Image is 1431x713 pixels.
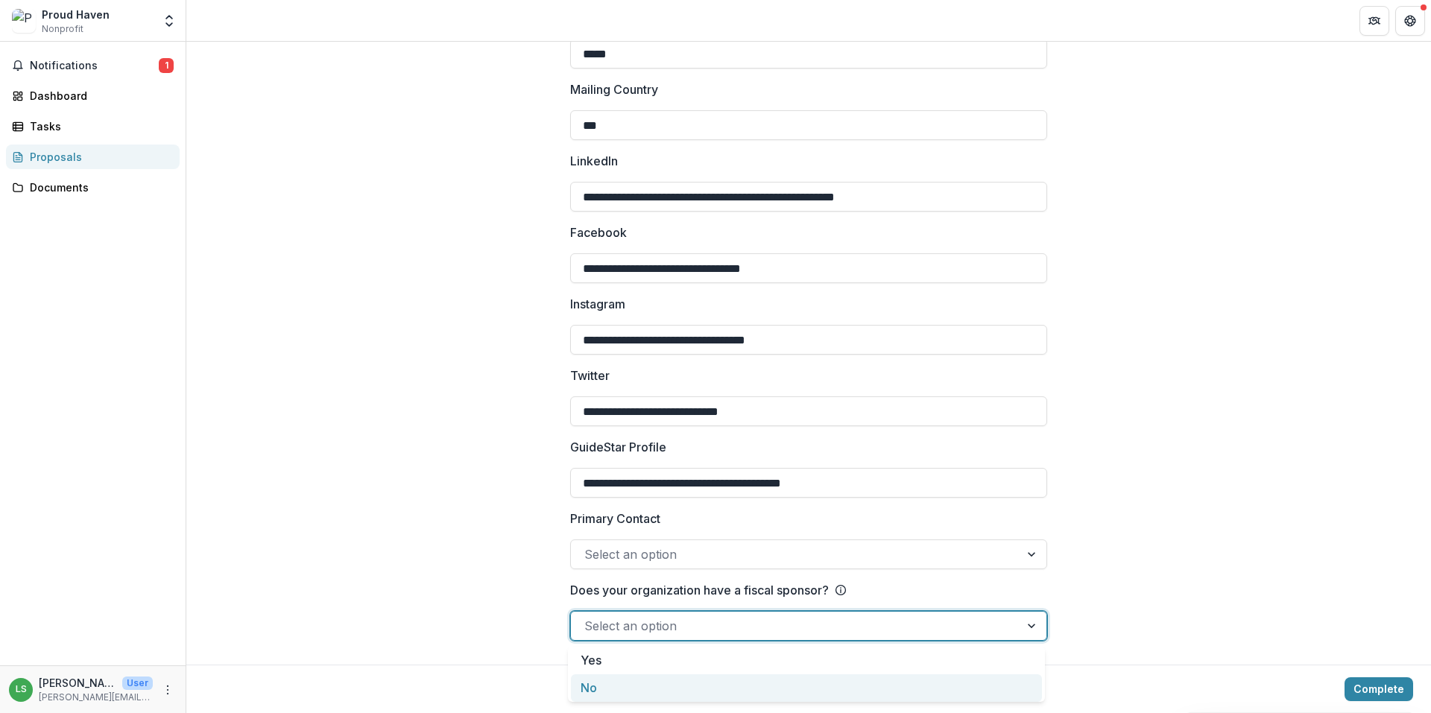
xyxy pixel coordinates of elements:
[570,224,627,241] p: Facebook
[42,22,83,36] span: Nonprofit
[570,581,829,599] p: Does your organization have a fiscal sponsor?
[571,647,1042,674] div: Yes
[570,367,610,384] p: Twitter
[6,114,180,139] a: Tasks
[159,58,174,73] span: 1
[568,647,1045,702] div: Select options list
[570,438,666,456] p: GuideStar Profile
[570,152,618,170] p: LinkedIn
[570,80,658,98] p: Mailing Country
[16,685,27,694] div: Lyndsey Sickler
[6,175,180,200] a: Documents
[30,118,168,134] div: Tasks
[122,676,153,690] p: User
[39,691,153,704] p: [PERSON_NAME][EMAIL_ADDRESS][PERSON_NAME][DOMAIN_NAME]
[159,681,177,699] button: More
[30,180,168,195] div: Documents
[6,83,180,108] a: Dashboard
[159,6,180,36] button: Open entity switcher
[6,54,180,77] button: Notifications1
[1395,6,1425,36] button: Get Help
[571,674,1042,702] div: No
[570,510,660,527] p: Primary Contact
[570,295,625,313] p: Instagram
[42,7,110,22] div: Proud Haven
[30,60,159,72] span: Notifications
[30,149,168,165] div: Proposals
[30,88,168,104] div: Dashboard
[6,145,180,169] a: Proposals
[1359,6,1389,36] button: Partners
[39,675,116,691] p: [PERSON_NAME]
[1345,677,1413,701] button: Complete
[12,9,36,33] img: Proud Haven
